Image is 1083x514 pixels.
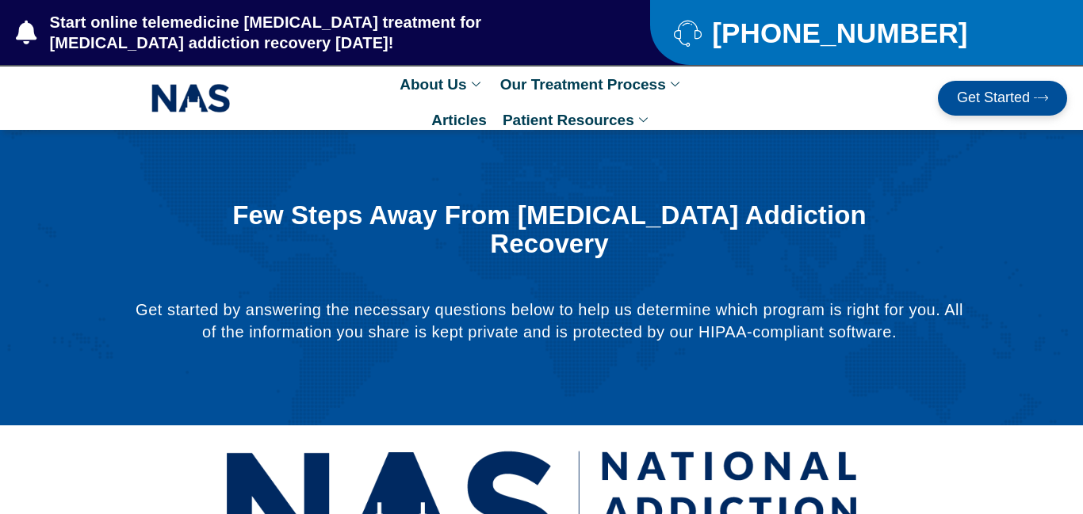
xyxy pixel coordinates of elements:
[172,201,926,259] h1: Few Steps Away From [MEDICAL_DATA] Addiction Recovery
[957,90,1030,106] span: Get Started
[46,12,587,53] span: Start online telemedicine [MEDICAL_DATA] treatment for [MEDICAL_DATA] addiction recovery [DATE]!
[492,67,691,102] a: Our Treatment Process
[132,299,966,343] p: Get started by answering the necessary questions below to help us determine which program is righ...
[423,102,495,138] a: Articles
[495,102,660,138] a: Patient Resources
[151,80,231,116] img: NAS_email_signature-removebg-preview.png
[674,19,1043,47] a: [PHONE_NUMBER]
[708,23,967,43] span: [PHONE_NUMBER]
[16,12,587,53] a: Start online telemedicine [MEDICAL_DATA] treatment for [MEDICAL_DATA] addiction recovery [DATE]!
[392,67,492,102] a: About Us
[938,81,1067,116] a: Get Started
